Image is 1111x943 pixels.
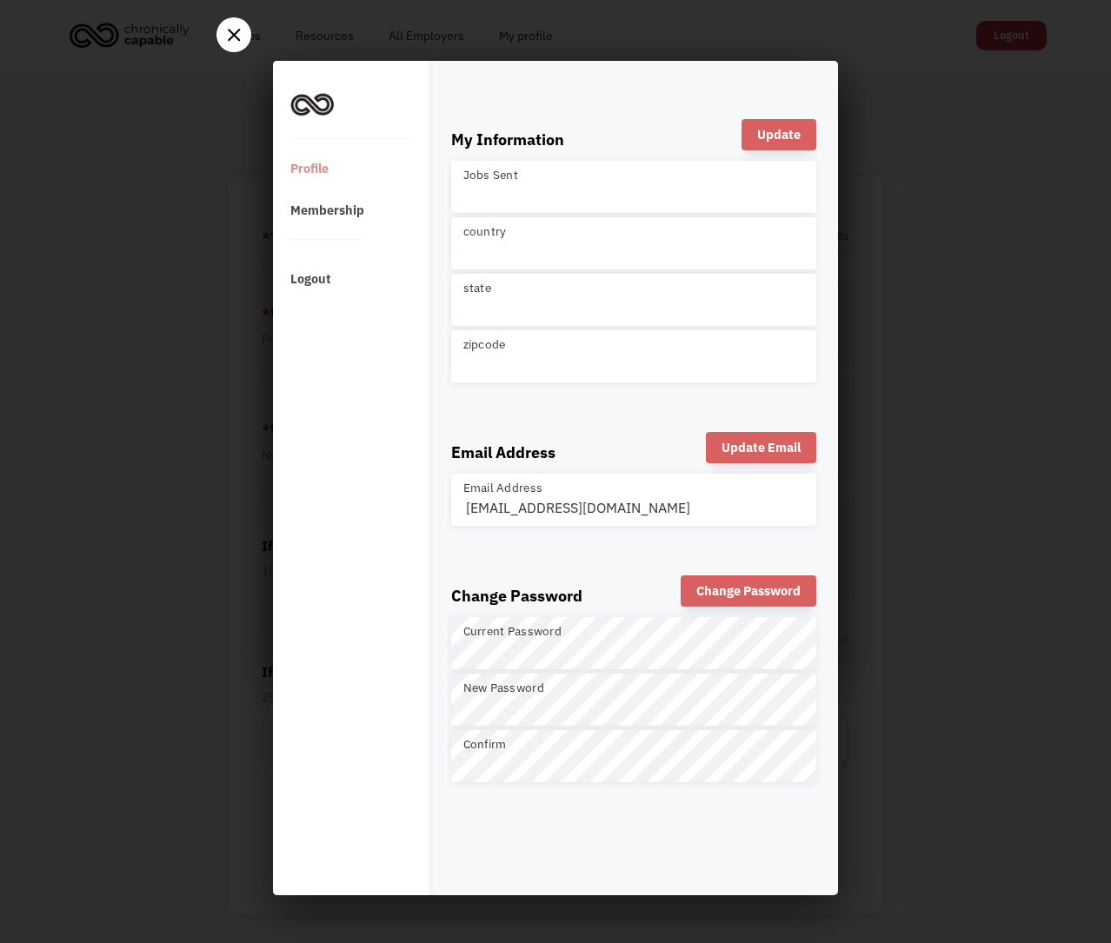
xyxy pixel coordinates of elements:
[681,575,816,607] div: Change Password
[290,83,334,126] img: No logo set
[273,258,423,300] div: Logout
[273,189,423,231] div: Membership
[451,129,816,152] div: My Information
[451,585,816,608] div: Change Password
[451,217,816,269] input: country
[451,442,816,465] div: Email Address
[706,432,816,463] div: Update Email
[451,274,816,326] input: state
[451,161,816,213] input: Jobs Sent
[273,148,423,189] div: Profile
[451,330,816,382] input: zipcode
[742,119,816,150] div: Update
